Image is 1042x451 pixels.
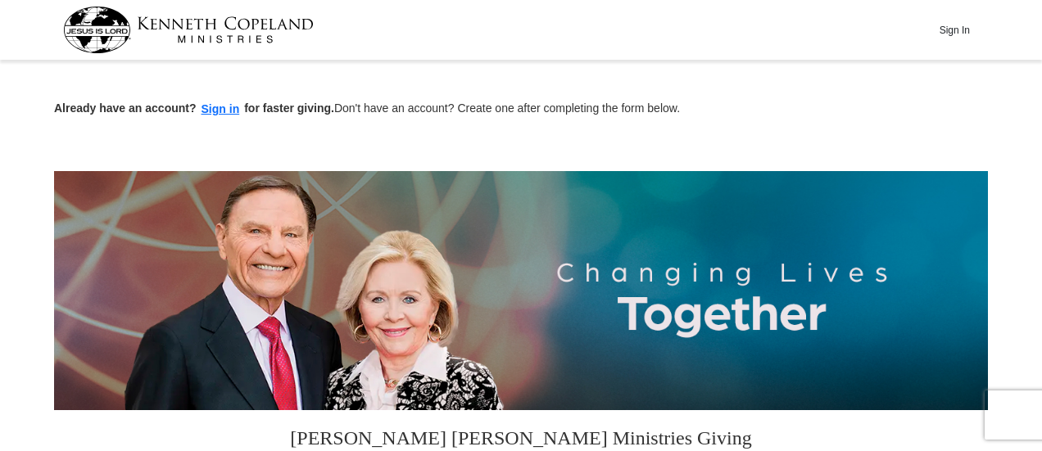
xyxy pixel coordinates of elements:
[197,100,245,119] button: Sign in
[54,101,334,115] strong: Already have an account? for faster giving.
[930,17,979,43] button: Sign In
[63,7,314,53] img: kcm-header-logo.svg
[54,100,988,119] p: Don't have an account? Create one after completing the form below.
